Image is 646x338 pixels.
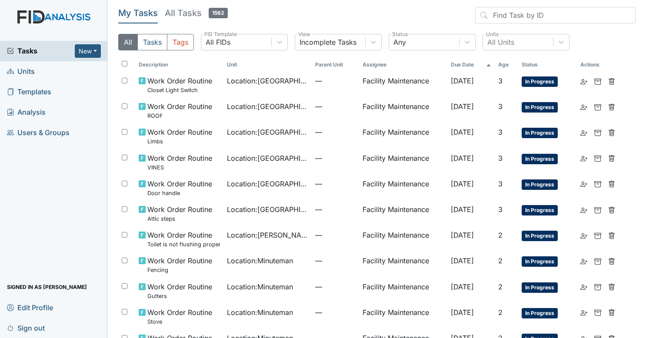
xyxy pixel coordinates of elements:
[498,102,503,111] span: 3
[147,86,212,94] small: Closet Light Switch
[315,204,355,215] span: —
[7,280,87,294] span: Signed in as [PERSON_NAME]
[594,101,601,112] a: Archive
[498,179,503,188] span: 3
[147,101,212,120] span: Work Order Routine ROOF
[359,278,447,304] td: Facility Maintenance
[608,179,615,189] a: Delete
[227,76,308,86] span: Location : [GEOGRAPHIC_DATA]
[118,34,138,50] button: All
[147,255,212,274] span: Work Order Routine Fencing
[451,282,474,291] span: [DATE]
[227,179,308,189] span: Location : [GEOGRAPHIC_DATA]
[522,128,558,138] span: In Progress
[594,230,601,240] a: Archive
[147,189,212,197] small: Door handle
[522,256,558,267] span: In Progress
[359,304,447,329] td: Facility Maintenance
[7,106,46,119] span: Analysis
[577,57,620,72] th: Actions
[315,230,355,240] span: —
[522,179,558,190] span: In Progress
[522,102,558,113] span: In Progress
[147,127,212,146] span: Work Order Routine Limbs
[7,301,53,314] span: Edit Profile
[594,76,601,86] a: Archive
[498,256,503,265] span: 2
[147,307,212,326] span: Work Order Routine Stove
[227,255,293,266] span: Location : Minuteman
[522,231,558,241] span: In Progress
[147,153,212,172] span: Work Order Routine VINES
[227,204,308,215] span: Location : [GEOGRAPHIC_DATA]
[223,57,312,72] th: Toggle SortBy
[451,256,474,265] span: [DATE]
[315,153,355,163] span: —
[118,34,194,50] div: Type filter
[147,204,212,223] span: Work Order Routine Attic steps
[147,318,212,326] small: Stove
[147,282,212,300] span: Work Order Routine Gutters
[359,123,447,149] td: Facility Maintenance
[227,307,293,318] span: Location : Minuteman
[608,204,615,215] a: Delete
[206,37,230,47] div: All FIDs
[147,137,212,146] small: Limbs
[359,57,447,72] th: Assignee
[7,85,51,99] span: Templates
[135,57,223,72] th: Toggle SortBy
[7,65,35,78] span: Units
[359,252,447,278] td: Facility Maintenance
[594,307,601,318] a: Archive
[359,226,447,252] td: Facility Maintenance
[498,76,503,85] span: 3
[608,255,615,266] a: Delete
[7,126,70,139] span: Users & Groups
[518,57,576,72] th: Toggle SortBy
[451,154,474,162] span: [DATE]
[487,37,514,47] div: All Units
[608,127,615,137] a: Delete
[165,7,228,19] h5: All Tasks
[594,282,601,292] a: Archive
[209,8,228,18] span: 1562
[227,153,308,163] span: Location : [GEOGRAPHIC_DATA]
[451,76,474,85] span: [DATE]
[315,101,355,112] span: —
[608,230,615,240] a: Delete
[608,282,615,292] a: Delete
[608,153,615,163] a: Delete
[147,179,212,197] span: Work Order Routine Door handle
[147,163,212,172] small: VINES
[315,179,355,189] span: —
[312,57,359,72] th: Toggle SortBy
[608,307,615,318] a: Delete
[227,230,308,240] span: Location : [PERSON_NAME]. ICF
[147,292,212,300] small: Gutters
[522,76,558,87] span: In Progress
[315,127,355,137] span: —
[227,101,308,112] span: Location : [GEOGRAPHIC_DATA]
[393,37,406,47] div: Any
[594,127,601,137] a: Archive
[451,231,474,239] span: [DATE]
[447,57,495,72] th: Toggle SortBy
[7,321,45,335] span: Sign out
[498,231,503,239] span: 2
[498,128,503,136] span: 3
[315,255,355,266] span: —
[300,37,356,47] div: Incomplete Tasks
[147,215,212,223] small: Attic steps
[359,98,447,123] td: Facility Maintenance
[75,44,101,58] button: New
[315,76,355,86] span: —
[147,230,220,249] span: Work Order Routine Toilet is not flushing properly in HC bathroom.
[522,205,558,215] span: In Progress
[451,308,474,317] span: [DATE]
[359,72,447,98] td: Facility Maintenance
[495,57,518,72] th: Toggle SortBy
[451,205,474,214] span: [DATE]
[7,46,75,56] a: Tasks
[608,101,615,112] a: Delete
